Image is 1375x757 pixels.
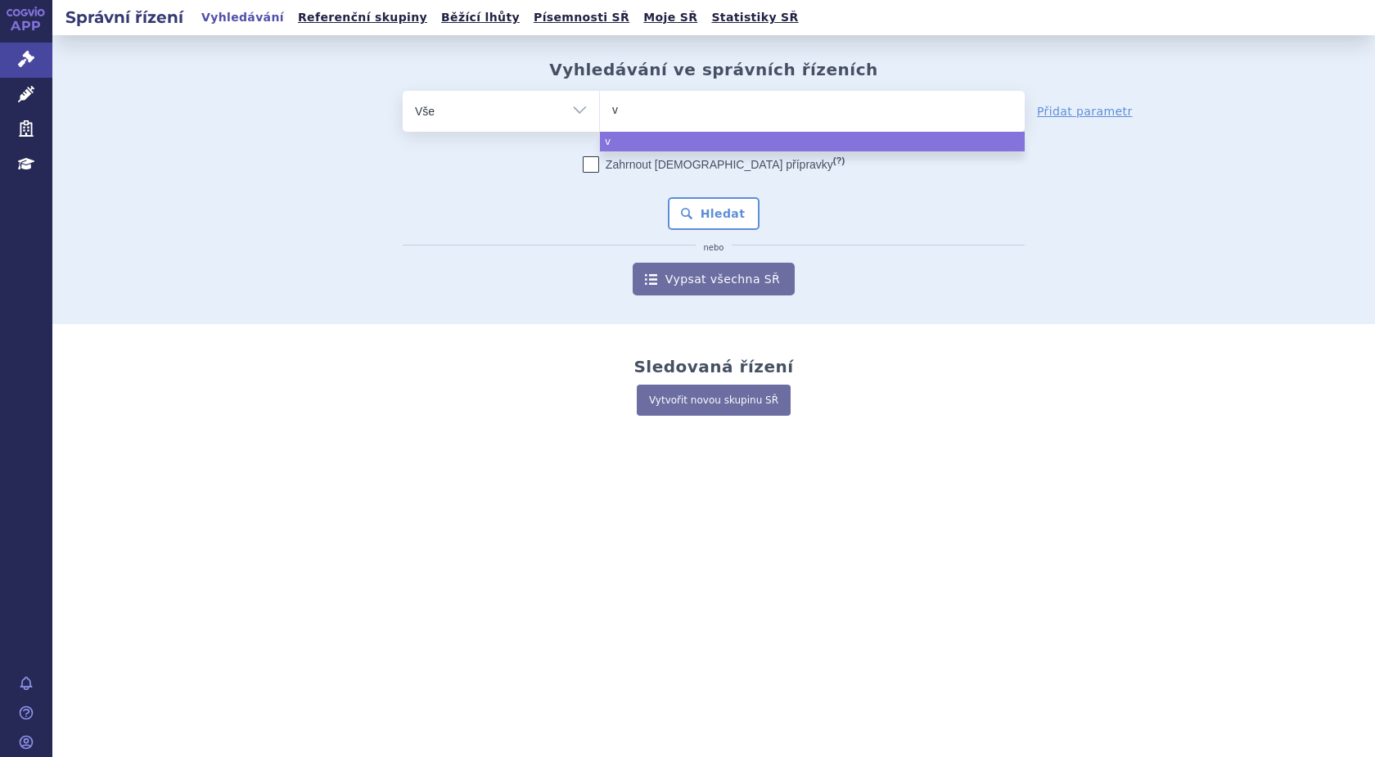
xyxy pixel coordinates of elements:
h2: Správní řízení [52,6,196,29]
a: Moje SŘ [638,7,702,29]
li: v [600,132,1025,151]
abbr: (?) [833,155,845,166]
h2: Vyhledávání ve správních řízeních [549,60,878,79]
a: Písemnosti SŘ [529,7,634,29]
a: Běžící lhůty [436,7,525,29]
button: Hledat [668,197,760,230]
a: Vypsat všechna SŘ [633,263,795,295]
label: Zahrnout [DEMOGRAPHIC_DATA] přípravky [583,156,845,173]
i: nebo [696,243,733,253]
a: Vyhledávání [196,7,289,29]
a: Referenční skupiny [293,7,432,29]
a: Vytvořit novou skupinu SŘ [637,385,791,416]
a: Přidat parametr [1037,103,1133,119]
h2: Sledovaná řízení [633,357,793,376]
a: Statistiky SŘ [706,7,803,29]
